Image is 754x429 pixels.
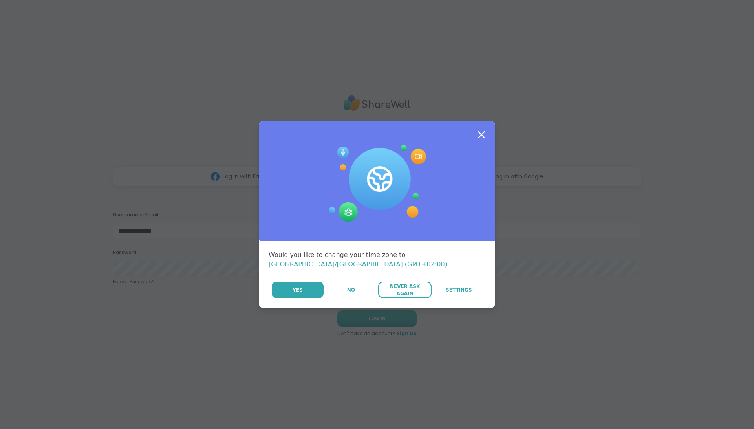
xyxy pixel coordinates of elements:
[269,250,485,269] div: Would you like to change your time zone to
[347,286,355,293] span: No
[272,282,324,298] button: Yes
[269,260,447,268] span: [GEOGRAPHIC_DATA]/[GEOGRAPHIC_DATA] (GMT+02:00)
[378,282,431,298] button: Never Ask Again
[432,282,485,298] a: Settings
[324,282,377,298] button: No
[328,145,426,222] img: Session Experience
[446,286,472,293] span: Settings
[293,286,303,293] span: Yes
[382,283,427,297] span: Never Ask Again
